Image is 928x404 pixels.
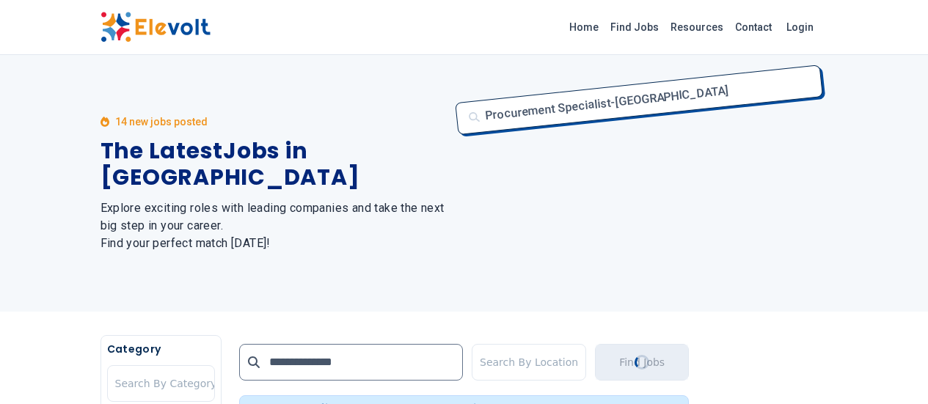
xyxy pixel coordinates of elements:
iframe: Chat Widget [855,334,928,404]
a: Find Jobs [604,15,665,39]
button: Find JobsLoading... [595,344,689,381]
a: Login [778,12,822,42]
a: Home [563,15,604,39]
h2: Explore exciting roles with leading companies and take the next big step in your career. Find you... [101,199,447,252]
div: Loading... [633,353,650,370]
a: Resources [665,15,729,39]
a: Contact [729,15,778,39]
h5: Category [107,342,215,356]
img: Elevolt [101,12,211,43]
h1: The Latest Jobs in [GEOGRAPHIC_DATA] [101,138,447,191]
p: 14 new jobs posted [115,114,208,129]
